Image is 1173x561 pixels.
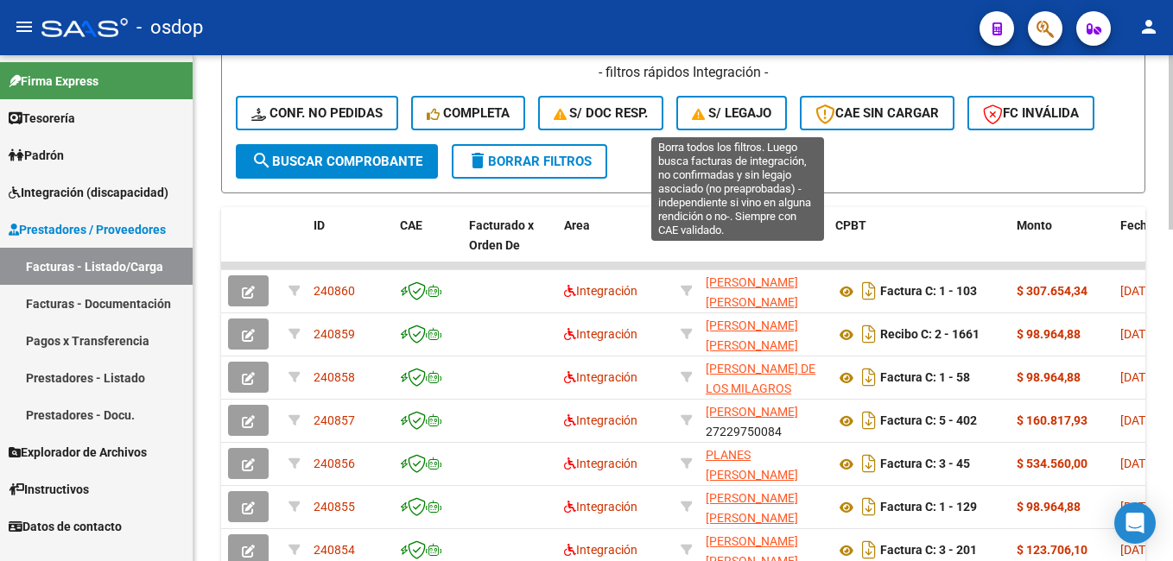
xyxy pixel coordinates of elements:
[564,218,590,232] span: Area
[462,207,557,283] datatable-header-cell: Facturado x Orden De
[1120,457,1156,470] span: [DATE]
[236,144,438,179] button: Buscar Comprobante
[538,96,664,130] button: S/ Doc Resp.
[314,543,355,557] span: 240854
[1120,500,1156,514] span: [DATE]
[452,144,607,179] button: Borrar Filtros
[307,207,393,283] datatable-header-cell: ID
[9,443,147,462] span: Explorador de Archivos
[706,316,821,352] div: 27320914952
[314,327,355,341] span: 240859
[706,359,821,395] div: 27412824348
[880,371,970,385] strong: Factura C: 1 - 58
[314,370,355,384] span: 240858
[706,218,777,232] span: Razón Social
[136,9,203,47] span: - osdop
[706,489,821,525] div: 27329838396
[314,284,355,298] span: 240860
[251,105,383,121] span: Conf. no pedidas
[564,543,637,557] span: Integración
[880,414,977,428] strong: Factura C: 5 - 402
[427,105,510,121] span: Completa
[9,146,64,165] span: Padrón
[9,480,89,499] span: Instructivos
[564,413,637,427] span: Integración
[699,207,828,283] datatable-header-cell: Razón Social
[467,154,592,169] span: Borrar Filtros
[411,96,525,130] button: Completa
[1017,413,1087,427] strong: $ 160.817,93
[706,448,798,482] span: PLANES [PERSON_NAME]
[236,63,1131,82] h4: - filtros rápidos Integración -
[880,501,977,514] strong: Factura C: 1 - 129
[9,183,168,202] span: Integración (discapacidad)
[1017,284,1087,298] strong: $ 307.654,34
[880,544,977,558] strong: Factura C: 3 - 201
[706,318,798,352] span: [PERSON_NAME] [PERSON_NAME]
[706,445,821,482] div: 27138830093
[1120,543,1156,557] span: [DATE]
[9,72,98,91] span: Firma Express
[469,218,534,252] span: Facturado x Orden De
[967,96,1094,130] button: FC Inválida
[858,363,880,391] i: Descargar documento
[467,150,488,171] mat-icon: delete
[314,413,355,427] span: 240857
[554,105,649,121] span: S/ Doc Resp.
[1017,370,1081,384] strong: $ 98.964,88
[835,218,866,232] span: CPBT
[858,450,880,477] i: Descargar documento
[676,96,787,130] button: S/ legajo
[564,370,637,384] span: Integración
[1017,457,1087,470] strong: $ 534.560,00
[858,277,880,305] i: Descargar documento
[564,284,637,298] span: Integración
[880,285,977,299] strong: Factura C: 1 - 103
[9,109,75,128] span: Tesorería
[880,328,980,342] strong: Recibo C: 2 - 1661
[1010,207,1113,283] datatable-header-cell: Monto
[1017,218,1052,232] span: Monto
[880,457,970,471] strong: Factura C: 3 - 45
[251,150,272,171] mat-icon: search
[706,402,821,438] div: 27229750084
[828,207,1010,283] datatable-header-cell: CPBT
[9,220,166,239] span: Prestadores / Proveedores
[706,275,798,309] span: [PERSON_NAME] [PERSON_NAME]
[1114,502,1156,544] div: Open Intercom Messenger
[983,105,1079,121] span: FC Inválida
[1017,500,1081,514] strong: $ 98.964,88
[1120,284,1156,298] span: [DATE]
[314,218,325,232] span: ID
[1138,16,1159,37] mat-icon: person
[815,105,939,121] span: CAE SIN CARGAR
[1120,370,1156,384] span: [DATE]
[236,96,398,130] button: Conf. no pedidas
[393,207,462,283] datatable-header-cell: CAE
[314,500,355,514] span: 240855
[9,517,122,536] span: Datos de contacto
[800,96,954,130] button: CAE SIN CARGAR
[564,500,637,514] span: Integración
[1017,543,1087,557] strong: $ 123.706,10
[314,457,355,470] span: 240856
[564,457,637,470] span: Integración
[858,493,880,520] i: Descargar documento
[1017,327,1081,341] strong: $ 98.964,88
[251,154,422,169] span: Buscar Comprobante
[400,218,422,232] span: CAE
[706,405,798,419] span: [PERSON_NAME]
[858,320,880,348] i: Descargar documento
[706,362,815,395] span: [PERSON_NAME] DE LOS MILAGROS
[706,273,821,309] div: 27392562465
[706,491,798,525] span: [PERSON_NAME] [PERSON_NAME]
[1120,413,1156,427] span: [DATE]
[557,207,674,283] datatable-header-cell: Area
[1120,327,1156,341] span: [DATE]
[14,16,35,37] mat-icon: menu
[858,407,880,434] i: Descargar documento
[564,327,637,341] span: Integración
[692,105,771,121] span: S/ legajo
